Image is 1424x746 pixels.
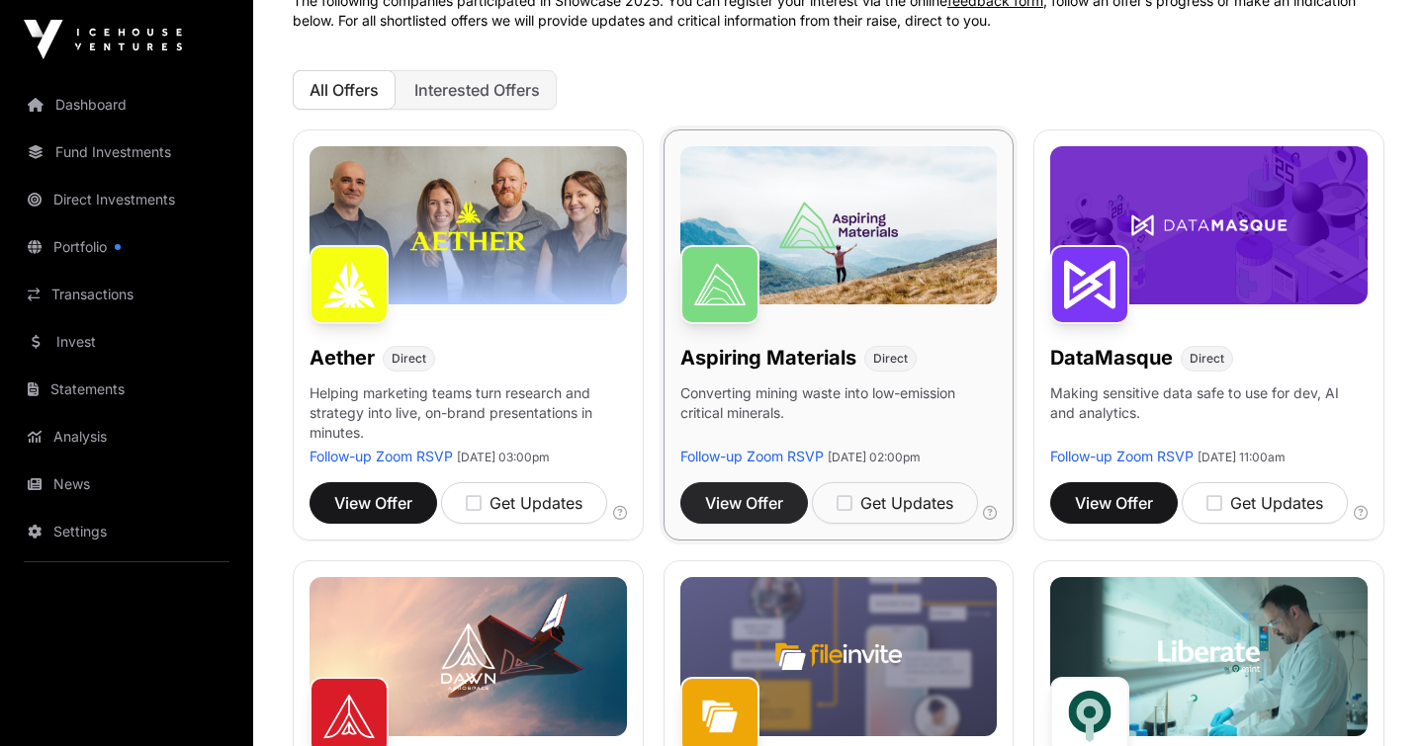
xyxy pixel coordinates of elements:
img: Aspiring-Banner.jpg [680,146,998,304]
p: Making sensitive data safe to use for dev, AI and analytics. [1050,383,1368,447]
img: File-Invite-Banner.jpg [680,577,998,735]
a: Direct Investments [16,178,237,221]
a: Statements [16,368,237,411]
a: Invest [16,320,237,364]
div: Get Updates [466,491,582,515]
a: Follow-up Zoom RSVP [680,448,824,464]
a: Settings [16,510,237,553]
button: View Offer [310,482,437,524]
span: All Offers [310,80,379,100]
span: Direct [1190,351,1224,367]
img: DataMasque [1050,245,1129,324]
img: Dawn-Banner.jpg [310,577,627,735]
a: Transactions [16,273,237,316]
img: Aether [310,245,389,324]
img: DataMasque-Banner.jpg [1050,146,1368,304]
img: Icehouse Ventures Logo [24,20,182,59]
a: Follow-up Zoom RSVP [1050,448,1194,464]
h1: DataMasque [1050,344,1173,372]
a: Portfolio [16,225,237,269]
div: Get Updates [1206,491,1323,515]
span: View Offer [334,491,412,515]
h1: Aspiring Materials [680,344,856,372]
button: Interested Offers [398,70,557,110]
span: [DATE] 03:00pm [457,450,550,464]
span: [DATE] 02:00pm [828,450,921,464]
button: All Offers [293,70,396,110]
iframe: Chat Widget [1325,651,1424,746]
img: Aspiring Materials [680,245,759,324]
p: Converting mining waste into low-emission critical minerals. [680,383,998,447]
h1: Aether [310,344,375,372]
button: View Offer [680,482,808,524]
a: Follow-up Zoom RSVP [310,448,453,464]
img: Liberate-Banner.jpg [1050,577,1368,735]
button: Get Updates [1182,482,1348,524]
a: Analysis [16,415,237,458]
button: View Offer [1050,482,1178,524]
span: Direct [392,351,426,367]
a: Dashboard [16,83,237,126]
button: Get Updates [441,482,607,524]
a: News [16,462,237,506]
a: Fund Investments [16,130,237,174]
span: [DATE] 11:00am [1198,450,1286,464]
span: Direct [873,351,908,367]
button: Get Updates [812,482,978,524]
span: Interested Offers [414,80,540,100]
img: Aether-Banner.jpg [310,146,627,304]
p: Helping marketing teams turn research and strategy into live, on-brand presentations in minutes. [310,383,627,447]
div: Get Updates [837,491,953,515]
span: View Offer [705,491,783,515]
span: View Offer [1075,491,1153,515]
